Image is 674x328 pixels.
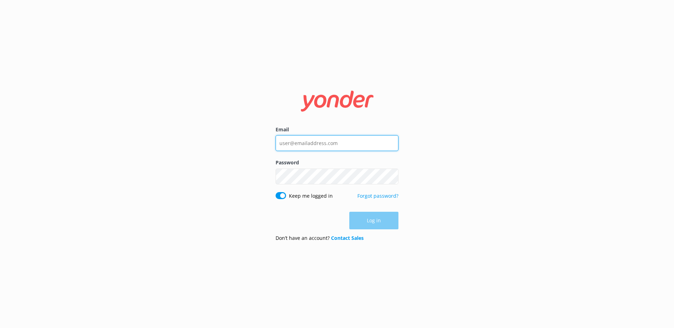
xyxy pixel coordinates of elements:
input: user@emailaddress.com [276,135,398,151]
a: Contact Sales [331,235,364,241]
label: Keep me logged in [289,192,333,200]
p: Don’t have an account? [276,234,364,242]
button: Show password [384,169,398,183]
a: Forgot password? [357,192,398,199]
label: Email [276,126,398,133]
label: Password [276,159,398,166]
